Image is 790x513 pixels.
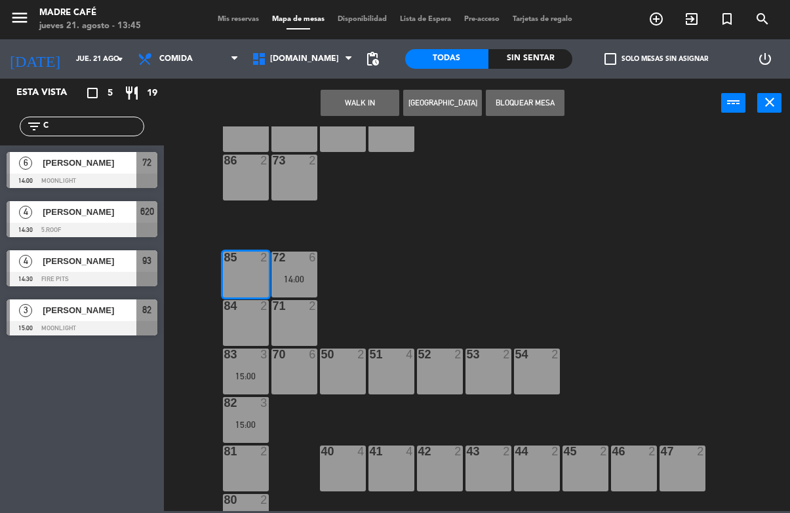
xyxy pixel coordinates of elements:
div: 2 [260,155,268,166]
button: power_input [721,93,745,113]
span: [PERSON_NAME] [43,205,136,219]
div: 2 [503,349,511,360]
button: Bloquear Mesa [486,90,564,116]
div: jueves 21. agosto - 13:45 [39,20,141,33]
div: 4 [406,446,414,457]
div: 2 [309,155,317,166]
input: Filtrar por nombre... [42,119,144,134]
div: Sin sentar [488,49,572,69]
span: 5 [108,86,113,101]
span: pending_actions [365,51,380,67]
div: 42 [418,446,419,457]
div: 40 [321,446,322,457]
span: check_box_outline_blank [604,53,616,65]
div: 2 [648,446,656,457]
div: 2 [454,349,462,360]
span: 4 [19,206,32,219]
div: 80 [224,494,225,506]
div: 2 [260,494,268,506]
div: 2 [600,446,608,457]
i: restaurant [124,85,140,101]
div: 2 [309,300,317,312]
span: BUSCAR [745,8,780,30]
div: 81 [224,446,225,457]
span: WALK IN [674,8,709,30]
div: 3 [260,349,268,360]
i: add_circle_outline [648,11,664,27]
i: power_settings_new [757,51,773,67]
div: 6 [309,349,317,360]
div: 2 [551,349,559,360]
label: Solo mesas sin asignar [604,53,708,65]
div: 85 [224,252,225,263]
i: crop_square [85,85,100,101]
div: 2 [357,349,365,360]
div: 2 [260,446,268,457]
div: 50 [321,349,322,360]
span: [DOMAIN_NAME] [270,54,339,64]
span: 19 [147,86,157,101]
span: Disponibilidad [331,16,393,23]
span: [PERSON_NAME] [43,303,136,317]
i: filter_list [26,119,42,134]
div: 2 [697,446,705,457]
button: WALK IN [321,90,399,116]
div: 2 [260,252,268,263]
span: Pre-acceso [458,16,506,23]
div: 83 [224,349,225,360]
i: turned_in_not [719,11,735,27]
span: [PERSON_NAME] [43,254,136,268]
i: power_input [726,94,741,110]
button: menu [10,8,30,32]
span: 82 [142,302,151,318]
div: Todas [405,49,489,69]
span: 620 [140,204,154,219]
div: 14:00 [271,275,317,284]
span: [PERSON_NAME] [43,156,136,170]
span: Reserva especial [709,8,745,30]
div: 52 [418,349,419,360]
div: 54 [515,349,516,360]
div: 2 [551,446,559,457]
div: 84 [224,300,225,312]
span: RESERVAR MESA [639,8,674,30]
div: 4 [406,349,414,360]
div: 4 [357,446,365,457]
div: 46 [612,446,613,457]
span: 4 [19,255,32,268]
span: 72 [142,155,151,170]
div: 15:00 [223,371,269,381]
span: 3 [19,304,32,317]
i: menu [10,8,30,28]
div: Esta vista [7,85,94,101]
div: Madre Café [39,7,141,20]
div: 2 [454,446,462,457]
div: 3 [260,397,268,409]
div: 6 [309,252,317,263]
div: 86 [224,155,225,166]
i: close [762,94,778,110]
div: 44 [515,446,516,457]
div: 82 [224,397,225,409]
span: Mis reservas [211,16,266,23]
div: 2 [503,446,511,457]
span: Lista de Espera [393,16,458,23]
div: 2 [260,300,268,312]
i: arrow_drop_down [112,51,128,67]
span: Comida [159,54,193,64]
button: [GEOGRAPHIC_DATA] [403,90,482,116]
i: exit_to_app [684,11,700,27]
div: 15:00 [223,420,269,429]
i: search [755,11,770,27]
span: Tarjetas de regalo [506,16,579,23]
button: close [757,93,781,113]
